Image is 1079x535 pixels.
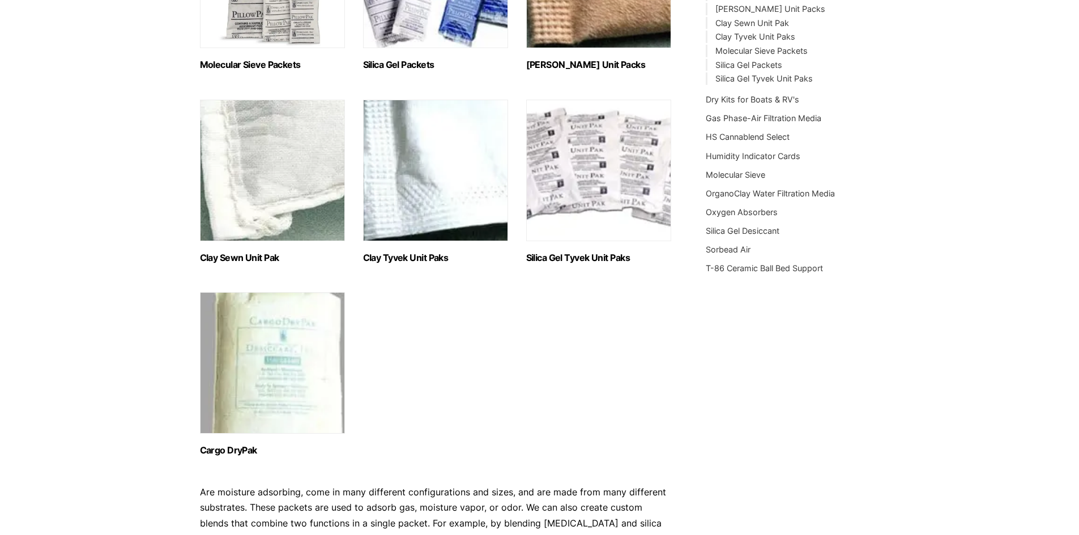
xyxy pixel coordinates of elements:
a: Silica Gel Desiccant [706,226,779,236]
img: Clay Tyvek Unit Paks [363,100,508,241]
a: Visit product category Clay Tyvek Unit Paks [363,100,508,263]
h2: Clay Tyvek Unit Paks [363,252,508,263]
img: Cargo DryPak [200,292,345,434]
a: Visit product category Clay Sewn Unit Pak [200,100,345,263]
a: HS Cannablend Select [706,132,790,142]
a: Dry Kits for Boats & RV's [706,95,799,104]
a: Visit product category Cargo DryPak [200,292,345,456]
h2: Clay Sewn Unit Pak [200,252,345,263]
h2: Cargo DryPak [200,445,345,456]
a: Molecular Sieve [706,170,765,179]
a: Sorbead Air [706,245,750,254]
h2: Silica Gel Tyvek Unit Paks [526,252,671,263]
h2: Molecular Sieve Packets [200,59,345,70]
a: OrganoClay Water Filtration Media [706,189,835,198]
a: Clay Tyvek Unit Paks [715,32,795,41]
h2: [PERSON_NAME] Unit Packs [526,59,671,70]
a: Humidity Indicator Cards [706,151,800,161]
a: Oxygen Absorbers [706,207,778,217]
img: Clay Sewn Unit Pak [200,100,345,241]
a: [PERSON_NAME] Unit Packs [715,4,825,14]
img: Silica Gel Tyvek Unit Paks [526,100,671,241]
a: T-86 Ceramic Ball Bed Support [706,263,823,273]
a: Silica Gel Packets [715,60,782,70]
a: Silica Gel Tyvek Unit Paks [715,74,813,83]
a: Molecular Sieve Packets [715,46,808,55]
a: Gas Phase-Air Filtration Media [706,113,821,123]
a: Clay Sewn Unit Pak [715,18,789,28]
a: Visit product category Silica Gel Tyvek Unit Paks [526,100,671,263]
h2: Silica Gel Packets [363,59,508,70]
